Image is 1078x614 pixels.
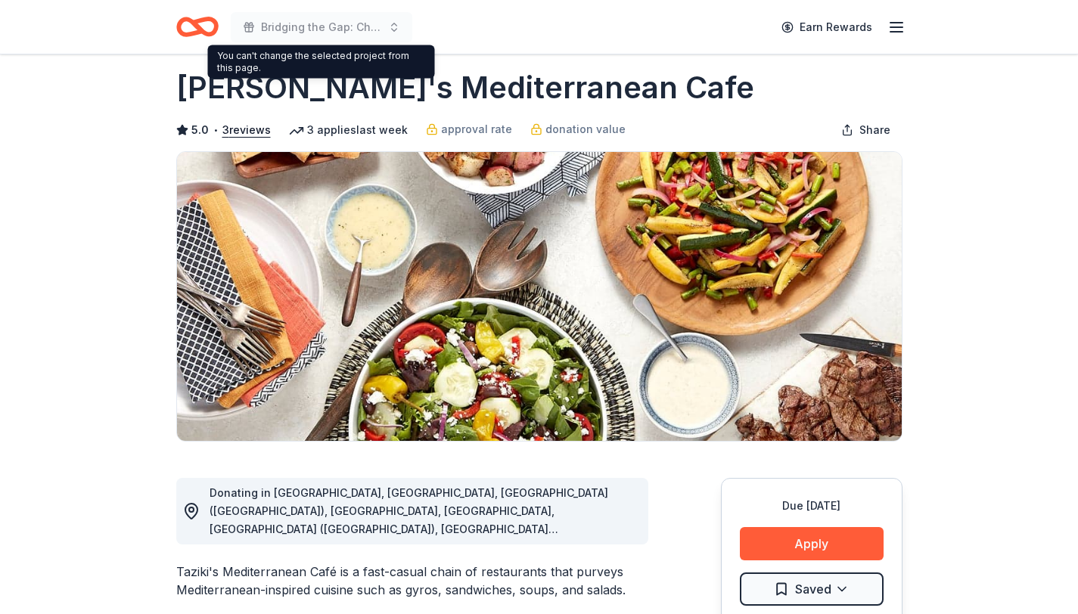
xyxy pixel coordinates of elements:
img: Image for Taziki's Mediterranean Cafe [177,152,902,441]
div: Due [DATE] [740,497,884,515]
a: Earn Rewards [772,14,881,41]
span: approval rate [441,120,512,138]
a: approval rate [426,120,512,138]
span: Share [859,121,890,139]
span: • [213,124,218,136]
a: Home [176,9,219,45]
div: Taziki's Mediterranean Café is a fast-casual chain of restaurants that purveys Mediterranean-insp... [176,563,648,599]
button: Apply [740,527,884,560]
span: 5.0 [191,121,209,139]
div: You can't change the selected project from this page. [208,45,435,79]
button: Share [829,115,902,145]
button: Bridging the Gap: Checking the Pulse Centering Youth Power, Healing Communities,Reimagining Reentry [231,12,412,42]
span: donation value [545,120,626,138]
h1: [PERSON_NAME]'s Mediterranean Cafe [176,67,754,109]
button: Saved [740,572,884,606]
span: Saved [795,579,831,599]
button: 3reviews [222,121,271,139]
a: donation value [530,120,626,138]
div: 3 applies last week [289,121,408,139]
span: Bridging the Gap: Checking the Pulse Centering Youth Power, Healing Communities,Reimagining Reentry [261,18,382,36]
